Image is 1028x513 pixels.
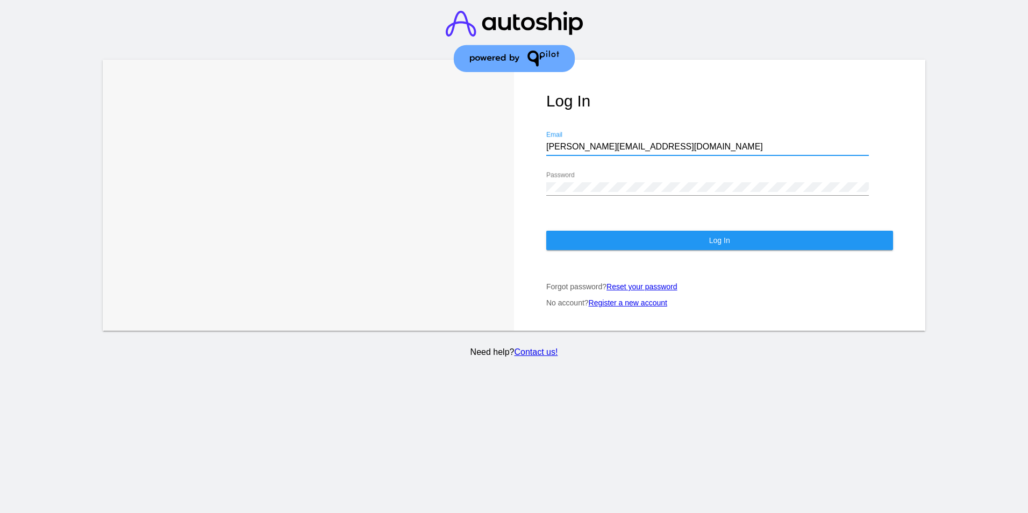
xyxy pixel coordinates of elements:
input: Email [546,142,869,152]
a: Register a new account [589,298,667,307]
a: Reset your password [606,282,677,291]
a: Contact us! [514,347,558,357]
button: Log In [546,231,893,250]
p: No account? [546,298,893,307]
p: Forgot password? [546,282,893,291]
span: Log In [709,236,730,245]
h1: Log In [546,92,893,110]
p: Need help? [101,347,927,357]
